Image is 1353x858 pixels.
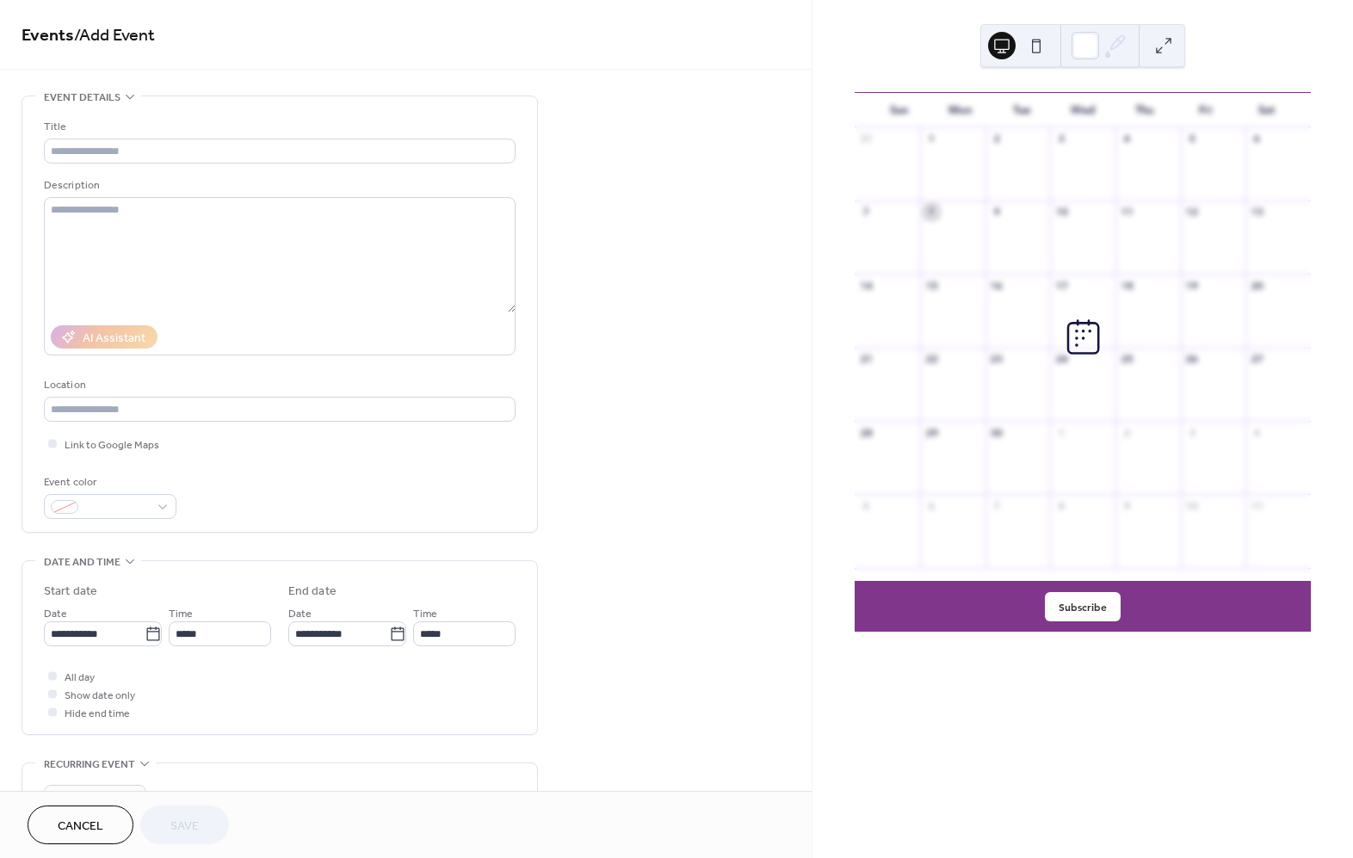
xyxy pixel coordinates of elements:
span: Event details [44,89,120,107]
span: Do not repeat [51,789,115,809]
div: 3 [1055,133,1068,145]
div: 31 [860,133,873,145]
div: 11 [1251,499,1263,512]
div: 4 [1251,426,1263,439]
span: Cancel [58,818,103,836]
div: Mon [930,93,991,127]
div: 9 [1121,499,1134,512]
span: All day [65,669,95,687]
div: 4 [1121,133,1134,145]
a: Events [22,19,74,52]
div: 13 [1251,206,1263,219]
div: 21 [860,353,873,366]
span: Date and time [44,553,120,571]
div: 5 [1186,133,1199,145]
div: 5 [860,499,873,512]
div: 1 [925,133,938,145]
div: 11 [1121,206,1134,219]
div: Description [44,176,512,194]
div: 28 [860,426,873,439]
div: 15 [925,279,938,292]
div: 10 [1055,206,1068,219]
span: Hide end time [65,705,130,723]
div: Sat [1236,93,1297,127]
div: 24 [1055,353,1068,366]
div: End date [288,583,337,601]
div: 27 [1251,353,1263,366]
div: Tue [991,93,1052,127]
div: 6 [925,499,938,512]
div: 7 [860,206,873,219]
div: 20 [1251,279,1263,292]
div: 8 [925,206,938,219]
div: 19 [1186,279,1199,292]
span: Date [44,605,67,623]
span: Date [288,605,312,623]
div: 10 [1186,499,1199,512]
div: 6 [1251,133,1263,145]
div: 25 [1121,353,1134,366]
button: Subscribe [1045,592,1121,621]
div: 17 [1055,279,1068,292]
div: 8 [1055,499,1068,512]
span: Recurring event [44,756,135,774]
div: 14 [860,279,873,292]
div: 2 [1121,426,1134,439]
div: 23 [991,353,1004,366]
div: 12 [1186,206,1199,219]
div: 30 [991,426,1004,439]
span: Show date only [65,687,135,705]
span: Link to Google Maps [65,436,159,454]
div: Sun [868,93,930,127]
div: 29 [925,426,938,439]
div: 16 [991,279,1004,292]
div: 26 [1186,353,1199,366]
div: Event color [44,473,173,491]
div: 2 [991,133,1004,145]
div: 9 [991,206,1004,219]
div: 22 [925,353,938,366]
div: Wed [1053,93,1114,127]
div: 3 [1186,426,1199,439]
div: Fri [1175,93,1236,127]
div: 18 [1121,279,1134,292]
div: 1 [1055,426,1068,439]
div: Thu [1114,93,1175,127]
span: Time [413,605,437,623]
span: / Add Event [74,19,155,52]
div: Start date [44,583,97,601]
div: 7 [991,499,1004,512]
span: Time [169,605,193,623]
button: Cancel [28,806,133,844]
div: Location [44,376,512,394]
div: Title [44,118,512,136]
